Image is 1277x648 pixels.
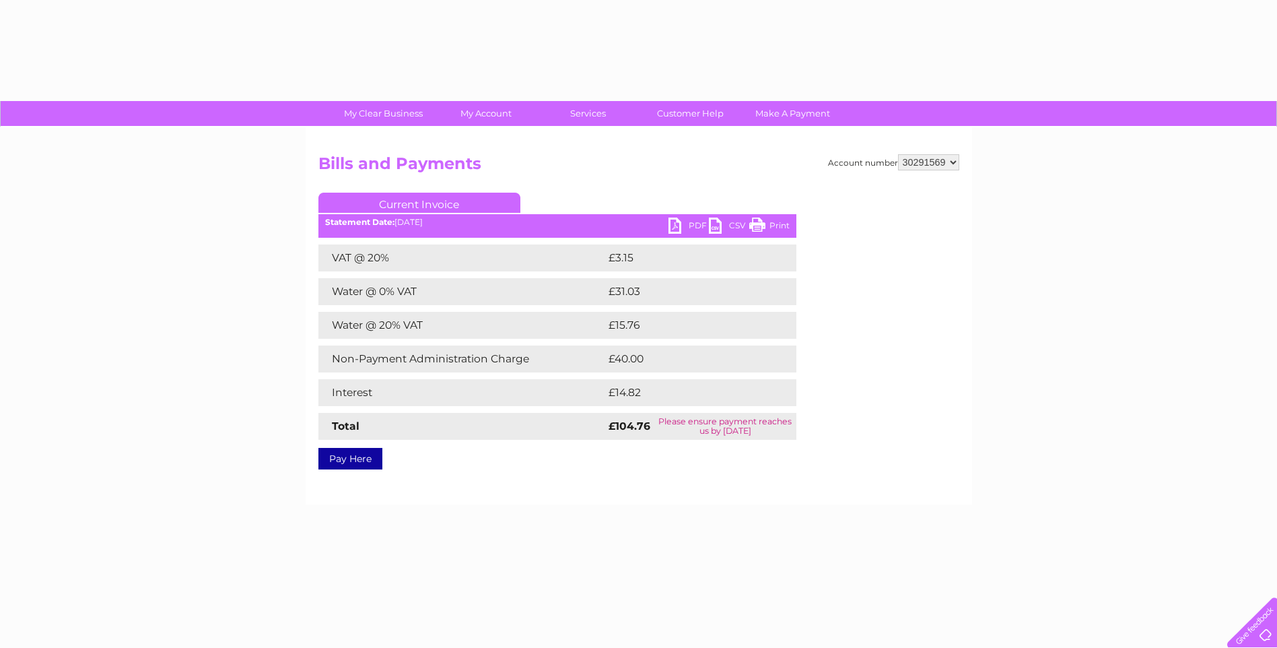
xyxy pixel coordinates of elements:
a: Services [532,101,644,126]
b: Statement Date: [325,217,394,227]
td: Water @ 0% VAT [318,278,605,305]
td: Water @ 20% VAT [318,312,605,339]
td: £31.03 [605,278,768,305]
td: Interest [318,379,605,406]
td: £3.15 [605,245,763,271]
a: CSV [709,218,749,237]
strong: £104.76 [609,420,650,432]
a: Current Invoice [318,193,520,213]
a: My Clear Business [328,101,439,126]
h2: Bills and Payments [318,154,959,180]
td: VAT @ 20% [318,245,605,271]
strong: Total [332,420,359,432]
a: Make A Payment [737,101,848,126]
td: £14.82 [605,379,768,406]
td: £15.76 [605,312,768,339]
td: Non-Payment Administration Charge [318,346,605,372]
a: Pay Here [318,448,382,469]
div: [DATE] [318,218,796,227]
a: Print [749,218,790,237]
td: Please ensure payment reaches us by [DATE] [654,413,796,440]
a: My Account [430,101,541,126]
div: Account number [828,154,959,170]
a: Customer Help [635,101,746,126]
a: PDF [668,218,709,237]
td: £40.00 [605,346,770,372]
